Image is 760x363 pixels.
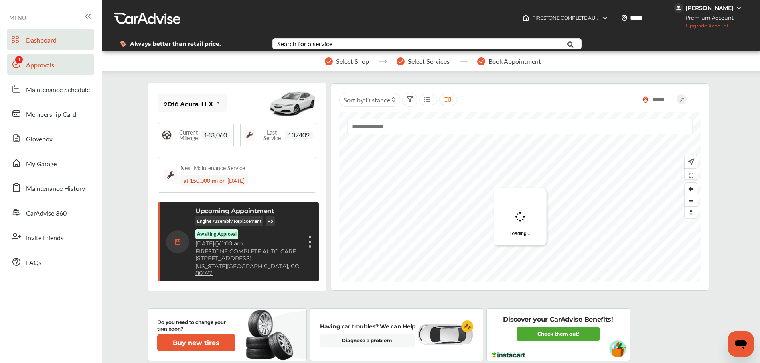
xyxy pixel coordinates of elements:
[195,240,214,247] span: [DATE]
[339,112,701,282] canvas: Map
[164,99,213,107] div: 2016 Acura TLX
[9,14,26,21] span: MENU
[459,60,468,63] img: stepper-arrow.e24c07c6.svg
[26,110,76,120] span: Membership Card
[675,14,740,22] span: Premium Account
[7,202,94,223] a: CarAdvise 360
[728,331,754,357] iframe: Button to launch messaging window
[277,41,332,47] div: Search for a service
[685,206,697,218] button: Reset bearing to north
[166,230,189,253] img: calendar-icon.35d1de04.svg
[609,340,626,357] img: instacart-vehicle.0979a191.svg
[180,164,245,172] div: Next Maintenance Service
[26,233,63,243] span: Invite Friends
[379,60,387,63] img: stepper-arrow.e24c07c6.svg
[26,208,67,219] span: CarAdvise 360
[7,103,94,124] a: Membership Card
[365,95,390,104] span: Distance
[7,128,94,149] a: Glovebox
[602,15,608,21] img: header-down-arrow.9dd2ce7d.svg
[164,169,177,181] img: maintenance_logo
[214,240,220,247] span: @
[7,78,94,99] a: Maintenance Schedule
[685,195,697,206] button: Zoom out
[157,334,237,351] a: Buy new tires
[266,216,275,226] p: + 5
[26,35,57,46] span: Dashboard
[26,134,53,145] span: Glovebox
[7,29,94,50] a: Dashboard
[686,157,695,166] img: recenter.ce011a49.svg
[397,57,405,65] img: stepper-checkmark.b5569197.svg
[157,318,235,332] p: Do you need to change your tires soon?
[130,41,221,47] span: Always better than retail price.
[7,251,94,272] a: FAQs
[26,258,41,268] span: FAQs
[268,85,316,121] img: mobile_10801_st0640_046.jpg
[195,207,274,215] p: Upcoming Appointment
[517,327,600,341] a: Check them out!
[7,177,94,198] a: Maintenance History
[161,130,172,141] img: steering_logo
[120,40,126,47] img: dollor_label_vector.a70140d1.svg
[320,334,415,347] a: Diagnose a problem
[343,95,390,104] span: Sort by :
[180,175,248,186] div: at 150,000 mi on [DATE]
[7,54,94,75] a: Approvals
[197,231,237,237] p: Awaiting Approval
[195,248,301,262] a: FIRESTONE COMPLETE AUTO CARE ,[STREET_ADDRESS]
[674,23,729,33] span: Upgrade Account
[201,131,230,139] span: 143,060
[7,153,94,173] a: My Garage
[667,12,667,24] img: header-divider.bc55588e.svg
[195,216,263,226] p: Engine Assembly Replacement
[336,58,369,65] span: Select Shop
[157,334,235,351] button: Buy new tires
[685,183,697,195] button: Zoom in
[685,4,734,12] div: [PERSON_NAME]
[736,5,742,11] img: WGsFRI8htEPBVLJbROoPRyZpYNWhNONpIPPETTm6eUC0GeLEiAAAAAElFTkSuQmCC
[621,15,628,21] img: location_vector.a44bc228.svg
[488,58,541,65] span: Book Appointment
[462,320,474,332] img: cardiogram-logo.18e20815.svg
[503,315,613,324] p: Discover your CarAdvise Benefits!
[26,85,90,95] span: Maintenance Schedule
[7,227,94,247] a: Invite Friends
[417,324,473,345] img: diagnose-vehicle.c84bcb0a.svg
[176,130,201,141] span: Current Mileage
[523,15,529,21] img: header-home-logo.8d720a4f.svg
[259,130,285,141] span: Last Service
[26,159,57,169] span: My Garage
[494,188,547,245] div: Loading...
[245,306,298,363] img: new-tire.a0c7fe23.svg
[26,60,54,71] span: Approvals
[195,263,301,277] a: [US_STATE][GEOGRAPHIC_DATA], CO 80922
[491,352,527,358] img: instacart-logo.217963cc.svg
[285,131,313,139] span: 137409
[477,57,485,65] img: stepper-checkmark.b5569197.svg
[408,58,450,65] span: Select Services
[674,3,683,13] img: jVpblrzwTbfkPYzPPzSLxeg0AAAAASUVORK5CYII=
[220,240,243,247] span: 11:00 am
[26,184,85,194] span: Maintenance History
[320,322,416,331] p: Having car troubles? We can Help
[642,96,649,103] img: location_vector_orange.38f05af8.svg
[325,57,333,65] img: stepper-checkmark.b5569197.svg
[244,130,255,141] img: maintenance_logo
